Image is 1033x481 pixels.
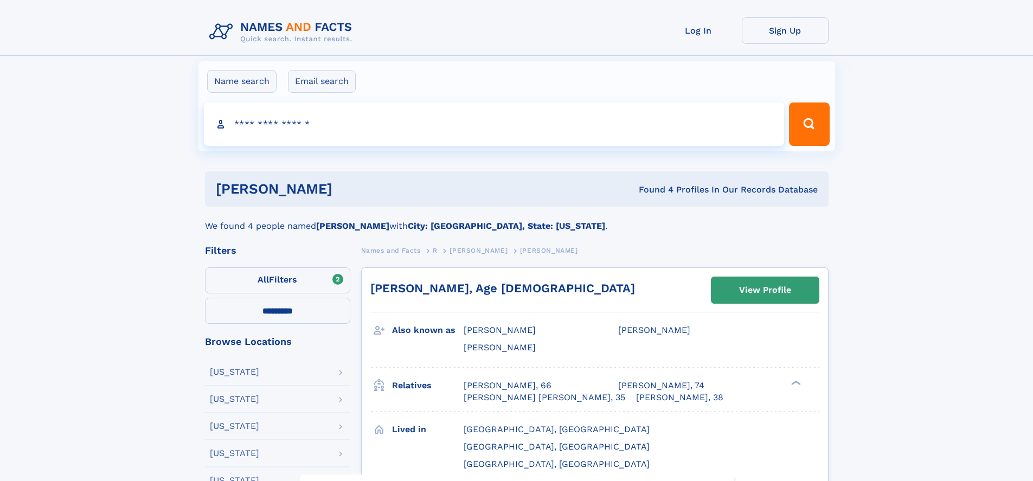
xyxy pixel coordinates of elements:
[205,267,350,293] label: Filters
[464,424,650,434] span: [GEOGRAPHIC_DATA], [GEOGRAPHIC_DATA]
[392,420,464,439] h3: Lived in
[789,102,829,146] button: Search Button
[210,395,259,403] div: [US_STATE]
[392,321,464,339] h3: Also known as
[204,102,785,146] input: search input
[618,325,690,335] span: [PERSON_NAME]
[788,379,801,386] div: ❯
[210,449,259,458] div: [US_STATE]
[408,221,605,231] b: City: [GEOGRAPHIC_DATA], State: [US_STATE]
[464,441,650,452] span: [GEOGRAPHIC_DATA], [GEOGRAPHIC_DATA]
[711,277,819,303] a: View Profile
[464,342,536,352] span: [PERSON_NAME]
[210,368,259,376] div: [US_STATE]
[636,392,723,403] a: [PERSON_NAME], 38
[433,247,438,254] span: R
[361,243,421,257] a: Names and Facts
[450,243,508,257] a: [PERSON_NAME]
[485,184,818,196] div: Found 4 Profiles In Our Records Database
[618,380,704,392] a: [PERSON_NAME], 74
[742,17,829,44] a: Sign Up
[288,70,356,93] label: Email search
[370,281,635,295] a: [PERSON_NAME], Age [DEMOGRAPHIC_DATA]
[207,70,277,93] label: Name search
[205,337,350,347] div: Browse Locations
[258,274,269,285] span: All
[210,422,259,431] div: [US_STATE]
[464,459,650,469] span: [GEOGRAPHIC_DATA], [GEOGRAPHIC_DATA]
[392,376,464,395] h3: Relatives
[433,243,438,257] a: R
[739,278,791,303] div: View Profile
[205,246,350,255] div: Filters
[464,380,551,392] a: [PERSON_NAME], 66
[450,247,508,254] span: [PERSON_NAME]
[464,325,536,335] span: [PERSON_NAME]
[464,392,625,403] a: [PERSON_NAME] [PERSON_NAME], 35
[205,207,829,233] div: We found 4 people named with .
[520,247,578,254] span: [PERSON_NAME]
[316,221,389,231] b: [PERSON_NAME]
[655,17,742,44] a: Log In
[216,182,486,196] h1: [PERSON_NAME]
[205,17,361,47] img: Logo Names and Facts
